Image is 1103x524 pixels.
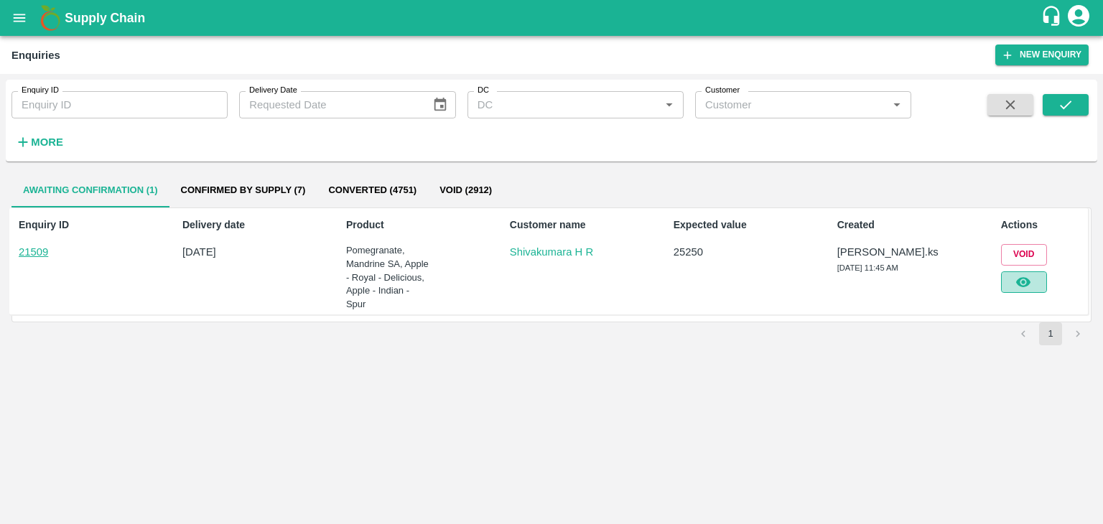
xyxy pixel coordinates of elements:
button: New Enquiry [995,45,1089,65]
input: Customer [699,95,883,114]
button: page 1 [1039,322,1062,345]
p: Delivery date [182,217,266,233]
label: DC [478,85,489,96]
input: Requested Date [239,91,421,118]
p: Expected value [674,217,757,233]
p: Enquiry ID [19,217,102,233]
button: More [11,130,67,154]
a: Shivakumara H R [510,244,593,260]
button: open drawer [3,1,36,34]
p: 25250 [674,244,757,260]
span: [DATE] 11:45 AM [837,263,898,272]
div: Enquiries [11,46,60,65]
div: customer-support [1041,5,1066,31]
strong: More [31,136,63,148]
button: Void (2912) [428,173,503,207]
nav: pagination navigation [1010,322,1092,345]
label: Customer [705,85,740,96]
input: Enquiry ID [11,91,228,118]
p: Actions [1001,217,1084,233]
button: Confirmed by supply (7) [169,173,317,207]
button: Open [660,95,679,114]
b: Supply Chain [65,11,145,25]
button: Converted (4751) [317,173,428,207]
button: Void [1001,244,1047,265]
div: account of current user [1066,3,1092,33]
p: Created [837,217,921,233]
input: DC [472,95,656,114]
button: Awaiting confirmation (1) [11,173,169,207]
button: Open [888,95,906,114]
p: [DATE] [182,244,266,260]
label: Enquiry ID [22,85,59,96]
p: Pomegranate, Mandrine SA, Apple - Royal - Delicious, Apple - Indian - Spur [346,244,429,311]
a: Supply Chain [65,8,1041,28]
p: Product [346,217,429,233]
p: Customer name [510,217,593,233]
p: [PERSON_NAME].ks [837,244,921,260]
img: logo [36,4,65,32]
button: Choose date [427,91,454,118]
label: Delivery Date [249,85,297,96]
a: 21509 [19,246,48,258]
